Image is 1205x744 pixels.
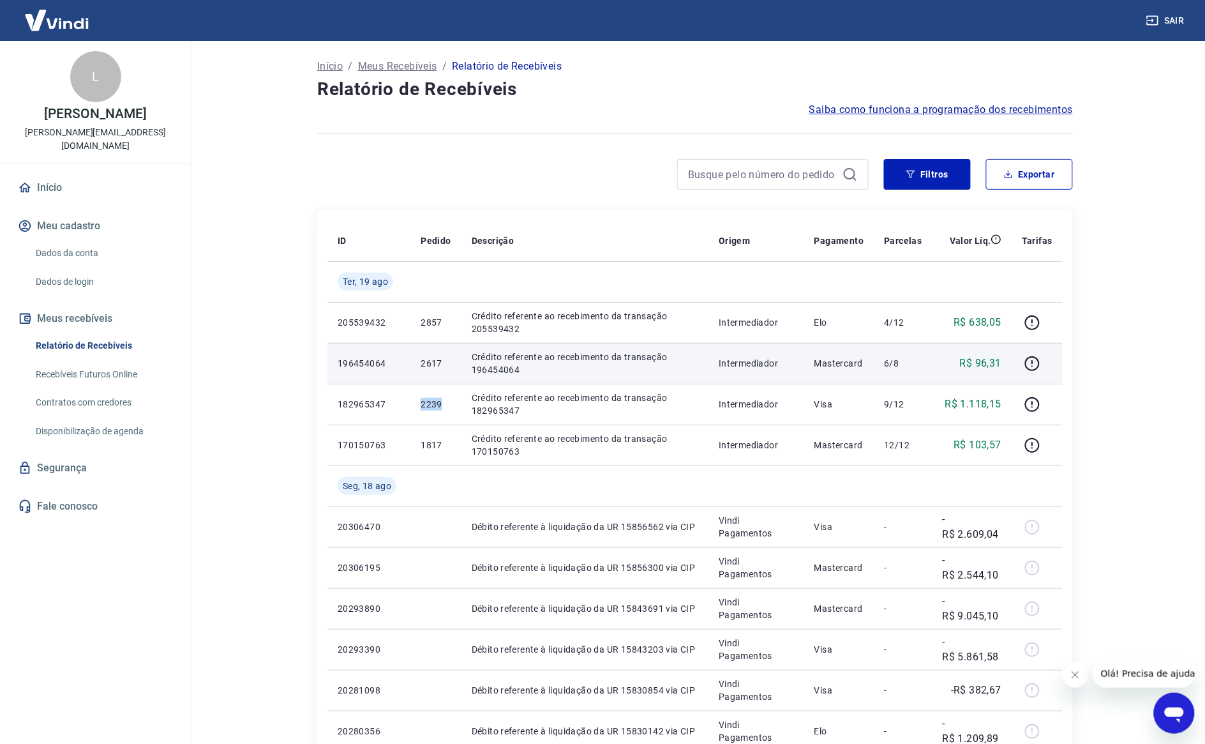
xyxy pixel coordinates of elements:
[885,602,922,615] p: -
[719,596,794,621] p: Vindi Pagamentos
[31,361,176,388] a: Recebíveis Futuros Online
[472,561,699,574] p: Débito referente à liquidação da UR 15856300 via CIP
[15,1,98,40] img: Vindi
[885,439,922,452] p: 12/12
[31,240,176,266] a: Dados da conta
[15,454,176,482] a: Segurança
[15,305,176,333] button: Meus recebíveis
[452,59,562,74] p: Relatório de Recebíveis
[10,126,181,153] p: [PERSON_NAME][EMAIL_ADDRESS][DOMAIN_NAME]
[885,684,922,697] p: -
[814,357,864,370] p: Mastercard
[885,398,922,411] p: 9/12
[343,275,388,288] span: Ter, 19 ago
[358,59,437,74] a: Meus Recebíveis
[814,234,864,247] p: Pagamento
[885,316,922,329] p: 4/12
[719,555,794,581] p: Vindi Pagamentos
[31,333,176,359] a: Relatório de Recebíveis
[719,718,794,744] p: Vindi Pagamentos
[943,634,1001,665] p: -R$ 5.861,58
[719,439,794,452] p: Intermediador
[338,439,400,452] p: 170150763
[814,398,864,411] p: Visa
[885,561,922,574] p: -
[885,725,922,738] p: -
[338,357,400,370] p: 196454064
[719,398,794,411] p: Intermediador
[70,51,121,102] div: L
[15,492,176,520] a: Fale conosco
[814,561,864,574] p: Mastercard
[943,512,1001,542] p: -R$ 2.609,04
[814,643,864,656] p: Visa
[338,643,400,656] p: 20293390
[885,357,922,370] p: 6/8
[15,174,176,202] a: Início
[943,552,1001,583] p: -R$ 2.544,10
[809,102,1073,118] a: Saiba como funciona a programação dos recebimentos
[338,520,400,533] p: 20306470
[719,514,794,540] p: Vindi Pagamentos
[472,520,699,533] p: Débito referente à liquidação da UR 15856562 via CIP
[472,310,699,335] p: Crédito referente ao recebimento da transação 205539432
[338,602,400,615] p: 20293890
[885,234,922,247] p: Parcelas
[421,316,451,329] p: 2857
[317,77,1073,102] h4: Relatório de Recebíveis
[719,357,794,370] p: Intermediador
[421,439,451,452] p: 1817
[950,234,991,247] p: Valor Líq.
[472,234,514,247] p: Descrição
[338,398,400,411] p: 182965347
[31,269,176,295] a: Dados de login
[719,316,794,329] p: Intermediador
[960,356,1001,371] p: R$ 96,31
[719,637,794,662] p: Vindi Pagamentos
[1022,234,1052,247] p: Tarifas
[1154,693,1195,734] iframe: Botão para abrir a janela de mensagens
[421,234,451,247] p: Pedido
[44,107,146,121] p: [PERSON_NAME]
[338,316,400,329] p: 205539432
[472,684,699,697] p: Débito referente à liquidação da UR 15830854 via CIP
[885,520,922,533] p: -
[8,9,107,19] span: Olá! Precisa de ajuda?
[885,643,922,656] p: -
[317,59,343,74] a: Início
[954,437,1002,453] p: R$ 103,57
[814,602,864,615] p: Mastercard
[814,439,864,452] p: Mastercard
[338,234,347,247] p: ID
[814,684,864,697] p: Visa
[338,684,400,697] p: 20281098
[15,212,176,240] button: Meu cadastro
[338,725,400,738] p: 20280356
[472,602,699,615] p: Débito referente à liquidação da UR 15843691 via CIP
[1063,662,1088,688] iframe: Fechar mensagem
[1144,9,1190,33] button: Sair
[951,683,1001,698] p: -R$ 382,67
[31,418,176,444] a: Disponibilização de agenda
[1093,660,1195,688] iframe: Mensagem da empresa
[472,391,699,417] p: Crédito referente ao recebimento da transação 182965347
[814,316,864,329] p: Elo
[472,643,699,656] p: Débito referente à liquidação da UR 15843203 via CIP
[348,59,352,74] p: /
[688,165,837,184] input: Busque pelo número do pedido
[442,59,447,74] p: /
[943,593,1001,624] p: -R$ 9.045,10
[719,678,794,703] p: Vindi Pagamentos
[343,480,391,492] span: Seg, 18 ago
[954,315,1002,330] p: R$ 638,05
[472,432,699,458] p: Crédito referente ao recebimento da transação 170150763
[814,520,864,533] p: Visa
[719,234,750,247] p: Origem
[421,398,451,411] p: 2239
[338,561,400,574] p: 20306195
[31,390,176,416] a: Contratos com credores
[421,357,451,370] p: 2617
